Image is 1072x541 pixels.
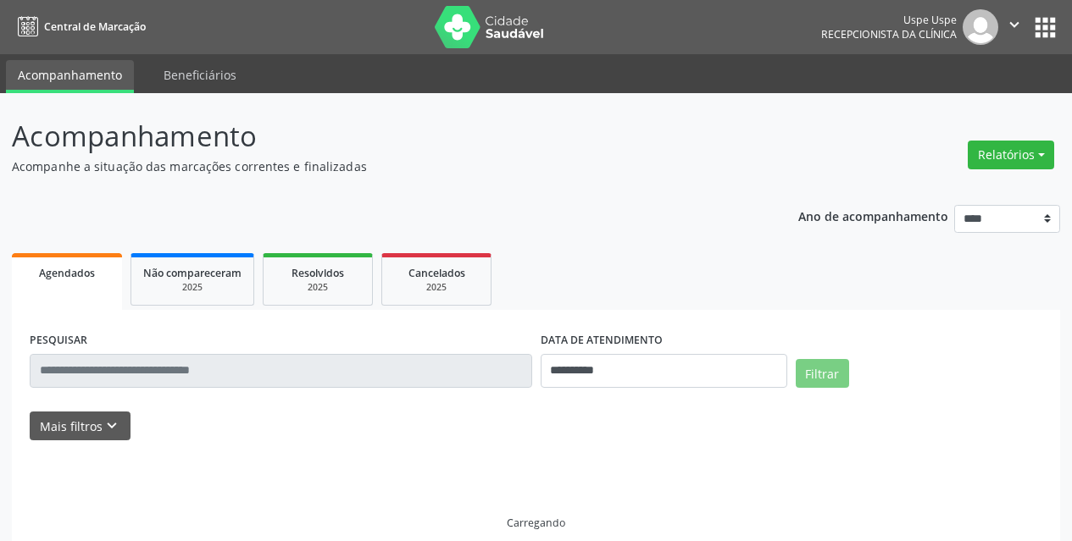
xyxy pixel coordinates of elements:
div: 2025 [143,281,242,294]
span: Resolvidos [292,266,344,280]
button: Mais filtroskeyboard_arrow_down [30,411,131,441]
div: Carregando [507,516,565,530]
button: Relatórios [968,141,1054,169]
a: Central de Marcação [12,13,146,41]
span: Central de Marcação [44,19,146,34]
label: DATA DE ATENDIMENTO [541,328,663,354]
button: apps [1030,13,1060,42]
p: Acompanhe a situação das marcações correntes e finalizadas [12,157,746,175]
p: Acompanhamento [12,115,746,157]
span: Cancelados [408,266,465,280]
i: keyboard_arrow_down [103,417,121,435]
p: Ano de acompanhamento [798,205,948,226]
span: Não compareceram [143,266,242,280]
div: 2025 [394,281,479,294]
button: Filtrar [796,359,849,388]
span: Agendados [39,266,95,280]
div: 2025 [275,281,360,294]
a: Beneficiários [152,60,248,90]
img: img [963,9,998,45]
div: Uspe Uspe [821,13,957,27]
span: Recepcionista da clínica [821,27,957,41]
a: Acompanhamento [6,60,134,93]
i:  [1005,15,1024,34]
label: PESQUISAR [30,328,87,354]
button:  [998,9,1030,45]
